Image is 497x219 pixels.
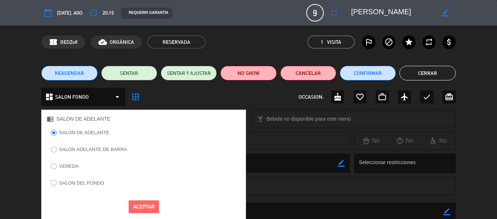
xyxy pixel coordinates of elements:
i: check [422,92,431,101]
button: SENTAR Y AJUSTAR [161,66,217,80]
button: Cerrar [399,66,455,80]
button: calendar_today [41,6,54,19]
i: fullscreen [330,8,338,17]
span: [DATE], ago. [57,9,83,17]
i: cloud_done [98,38,107,46]
i: arrow_drop_down [113,92,122,101]
div: No [388,136,422,146]
i: border_all [131,92,140,101]
span: 1 [321,38,323,46]
i: cake [333,92,342,101]
span: REAGENDAR [55,69,84,77]
span: 9 [306,4,324,22]
i: chrome_reader_mode [47,116,54,122]
span: SALON DE ADELANTE [56,115,110,123]
button: REAGENDAR [41,66,97,80]
i: local_bar [257,116,264,122]
i: border_color [443,208,450,215]
span: 20:15 [103,9,114,17]
i: star [405,38,413,46]
i: card_giftcard [445,92,454,101]
i: favorite_border [356,92,364,101]
button: access_time [87,6,100,19]
label: VEREDA [59,164,79,169]
div: No [354,136,388,146]
i: attach_money [445,38,454,46]
span: BEDZs8 [60,38,77,46]
button: SENTAR [101,66,157,80]
span: confirmation_number [49,38,58,46]
em: Visita [327,38,341,46]
i: work_outline [378,92,387,101]
button: Aceptar [129,200,159,213]
span: ORGÁNICA [110,38,134,46]
span: Bebida no disponible para este menú [266,115,351,123]
span: OCCASION: [299,93,323,101]
i: calendar_today [43,8,52,17]
i: dashboard [45,92,54,101]
i: border_color [338,160,345,167]
i: block [384,38,393,46]
button: Cancelar [280,66,336,80]
i: airplanemode_active [400,92,409,101]
label: SALON ADELANTE DE BARRA [59,147,127,152]
button: Confirmar [340,66,396,80]
div: REQUERIR GARANTÍA [121,8,172,19]
span: SALON FONDO [55,93,89,101]
i: access_time [89,8,98,17]
label: SALON DE ADELANTE [59,130,109,135]
button: NO SHOW [220,66,276,80]
span: RESERVADA [147,35,206,49]
i: border_color [442,10,449,16]
button: fullscreen [327,6,341,19]
label: SALON DEL FONDO [59,181,104,185]
i: outlined_flag [364,38,373,46]
div: No [422,136,455,146]
i: repeat [425,38,433,46]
